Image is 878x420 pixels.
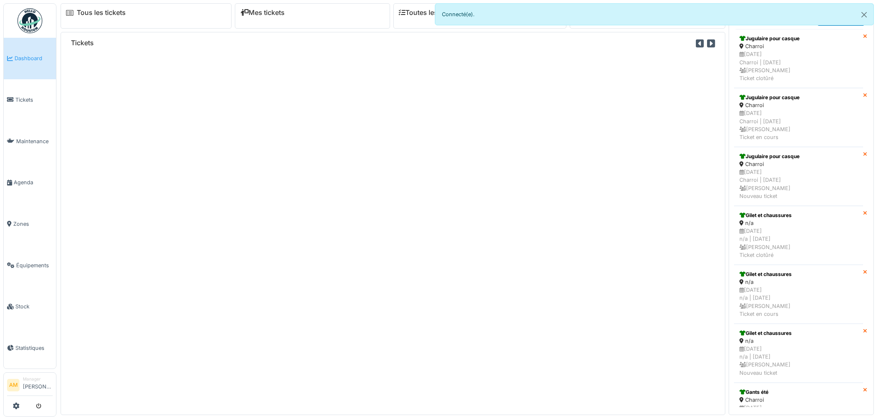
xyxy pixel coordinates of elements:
a: Gilet et chaussures n/a [DATE]n/a | [DATE] [PERSON_NAME]Nouveau ticket [734,324,863,383]
span: Agenda [14,178,53,186]
a: Jugulaire pour casque Charroi [DATE]Charroi | [DATE] [PERSON_NAME]Ticket en cours [734,88,863,147]
span: Équipements [16,261,53,269]
div: Gants été [739,388,858,396]
span: Tickets [15,96,53,104]
a: Jugulaire pour casque Charroi [DATE]Charroi | [DATE] [PERSON_NAME]Nouveau ticket [734,147,863,206]
span: Statistiques [15,344,53,352]
div: Charroi [739,101,858,109]
div: [DATE] Charroi | [DATE] [PERSON_NAME] Nouveau ticket [739,168,858,200]
h6: Tickets [71,39,94,47]
div: Manager [23,376,53,382]
div: Gilet et chaussures [739,330,858,337]
a: Agenda [4,162,56,203]
div: [DATE] n/a | [DATE] [PERSON_NAME] Ticket en cours [739,286,858,318]
span: Stock [15,303,53,310]
div: Charroi [739,396,858,404]
a: Statistiques [4,327,56,369]
button: Close [855,4,873,26]
div: n/a [739,337,858,345]
li: [PERSON_NAME] [23,376,53,394]
div: Jugulaire pour casque [739,153,858,160]
a: Gilet et chaussures n/a [DATE]n/a | [DATE] [PERSON_NAME]Ticket en cours [734,265,863,324]
a: Dashboard [4,38,56,79]
div: n/a [739,278,858,286]
a: Tous les tickets [77,9,126,17]
div: [DATE] n/a | [DATE] [PERSON_NAME] Nouveau ticket [739,345,858,377]
a: Gilet et chaussures n/a [DATE]n/a | [DATE] [PERSON_NAME]Ticket clotûré [734,206,863,265]
div: Gilet et chaussures [739,271,858,278]
div: Charroi [739,160,858,168]
div: Jugulaire pour casque [739,35,858,42]
a: Équipements [4,244,56,286]
li: AM [7,379,20,391]
div: [DATE] Charroi | [DATE] [PERSON_NAME] Ticket clotûré [739,50,858,82]
div: Jugulaire pour casque [739,94,858,101]
span: Dashboard [15,54,53,62]
div: Charroi [739,42,858,50]
img: Badge_color-CXgf-gQk.svg [17,8,42,33]
a: Tickets [4,79,56,121]
a: Maintenance [4,120,56,162]
div: [DATE] n/a | [DATE] [PERSON_NAME] Ticket clotûré [739,227,858,259]
div: Gilet et chaussures [739,212,858,219]
div: [DATE] Charroi | [DATE] [PERSON_NAME] Ticket en cours [739,109,858,141]
a: Toutes les tâches [399,9,461,17]
div: Connecté(e). [435,3,874,25]
span: Zones [13,220,53,228]
a: Jugulaire pour casque Charroi [DATE]Charroi | [DATE] [PERSON_NAME]Ticket clotûré [734,29,863,88]
a: AM Manager[PERSON_NAME] [7,376,53,396]
div: n/a [739,219,858,227]
span: Maintenance [16,137,53,145]
a: Zones [4,203,56,245]
a: Mes tickets [240,9,285,17]
a: Stock [4,286,56,327]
